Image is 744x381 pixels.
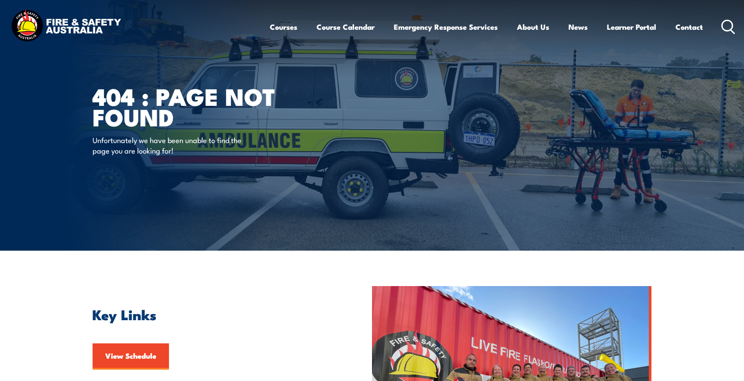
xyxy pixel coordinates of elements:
[317,15,375,38] a: Course Calendar
[675,15,703,38] a: Contact
[517,15,549,38] a: About Us
[93,135,252,155] p: Unfortunately we have been unable to find the page you are looking for!
[607,15,656,38] a: Learner Portal
[270,15,297,38] a: Courses
[394,15,498,38] a: Emergency Response Services
[93,308,332,320] h2: Key Links
[93,86,308,126] h1: 404 : Page Not Found
[568,15,588,38] a: News
[93,343,169,370] a: View Schedule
